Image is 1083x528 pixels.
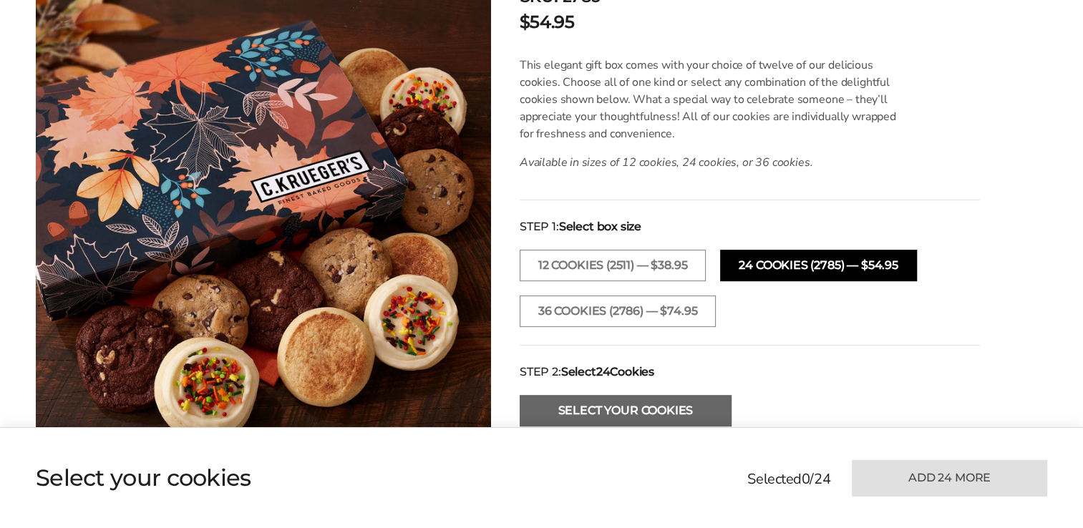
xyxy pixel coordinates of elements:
span: 24 [596,365,611,378]
button: 24 COOKIES (2785) — $54.95 [720,250,916,281]
strong: Select box size [559,218,641,235]
button: Select Your Cookies [520,395,732,426]
span: 0 [802,469,810,489]
strong: Select Cookies [561,363,654,381]
p: $54.95 [520,9,574,35]
div: STEP 2: [520,363,980,381]
em: Available in sizes of 12 cookies, 24 cookies, or 36 cookies. [520,155,812,170]
iframe: Sign Up via Text for Offers [11,474,148,517]
p: This elegant gift box comes with your choice of twelve of our delicious cookies. Choose all of on... [520,57,911,142]
button: 36 COOKIES (2786) — $74.95 [520,295,716,327]
div: STEP 1: [520,218,980,235]
p: Selected / [747,469,830,490]
button: 12 COOKIES (2511) — $38.95 [520,250,706,281]
button: Add 24 more [852,460,1047,497]
span: 24 [814,469,830,489]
